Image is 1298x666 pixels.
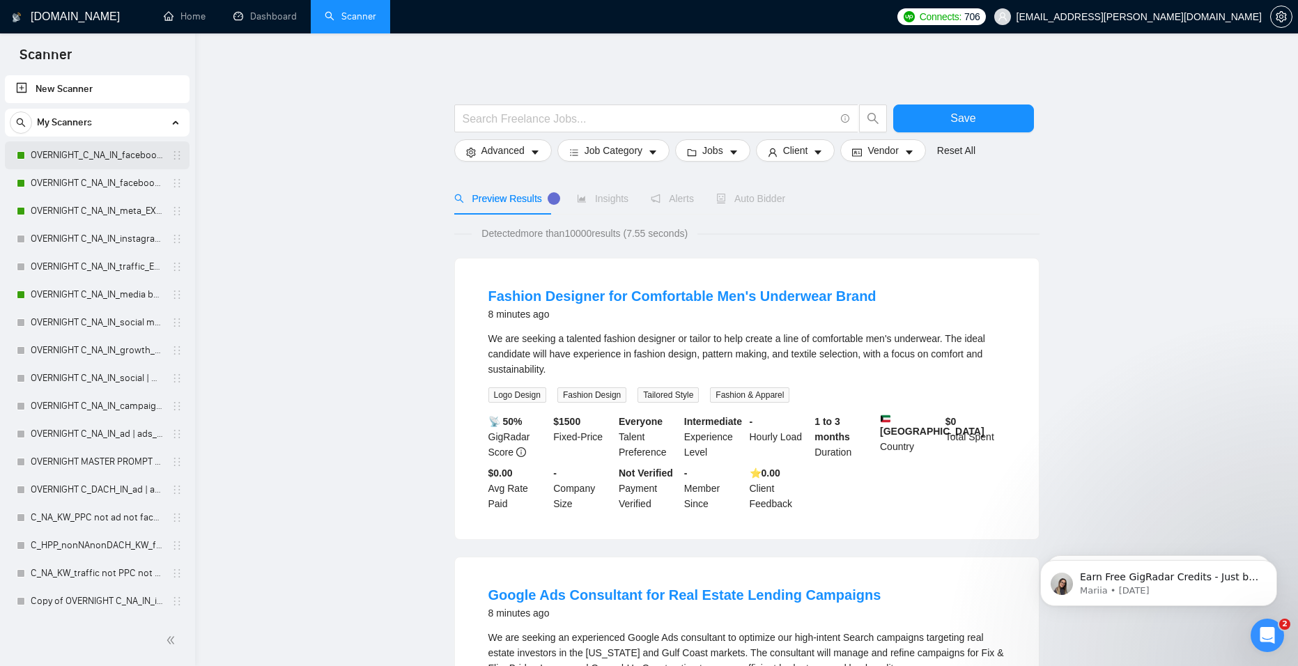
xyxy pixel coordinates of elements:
[31,532,163,559] a: C_HPP_nonNAnonDACH_KW_facebook_BH_26+_BF_500+
[859,104,887,132] button: search
[171,150,183,161] span: holder
[454,139,552,162] button: settingAdvancedcaret-down
[10,111,32,134] button: search
[472,226,697,241] span: Detected more than 10000 results (7.55 seconds)
[1270,11,1292,22] a: setting
[616,465,681,511] div: Payment Verified
[171,484,183,495] span: holder
[1270,6,1292,28] button: setting
[585,143,642,158] span: Job Category
[31,197,163,225] a: OVERNIGHT C_NA_IN_meta_EX_facebook, instagram, ppc_BH_26+_BF_500+
[877,414,943,460] div: Country
[31,559,163,587] a: C_NA_KW_traffic not PPC not ad not facebook not instagram not meta_BH_26+_BF_500+
[729,147,739,157] span: caret-down
[840,139,925,162] button: idcardVendorcaret-down
[171,512,183,523] span: holder
[813,147,823,157] span: caret-down
[747,465,812,511] div: Client Feedback
[171,178,183,189] span: holder
[31,504,163,532] a: C_NA_KW_PPC not ad not facebook not instagram not meta_BH_26+_BF_500+
[488,587,881,603] a: Google Ads Consultant for Real Estate Lending Campaigns
[710,387,789,403] span: Fashion & Apparel
[37,109,92,137] span: My Scanners
[557,387,626,403] span: Fashion Design
[577,194,587,203] span: area-chart
[841,114,850,123] span: info-circle
[31,253,163,281] a: OVERNIGHT C_NA_IN_traffic_EX_facebook, instagram, ppc, meta_BH_26+_BF_500+
[950,109,975,127] span: Save
[893,104,1034,132] button: Save
[648,147,658,157] span: caret-down
[716,194,726,203] span: robot
[550,414,616,460] div: Fixed-Price
[756,139,835,162] button: userClientcaret-down
[616,414,681,460] div: Talent Preference
[638,387,699,403] span: Tailored Style
[577,193,628,204] span: Insights
[651,194,660,203] span: notification
[684,467,688,479] b: -
[750,467,780,479] b: ⭐️ 0.00
[516,447,526,457] span: info-circle
[702,143,723,158] span: Jobs
[171,428,183,440] span: holder
[488,331,1005,377] div: We are seeking a talented fashion designer or tailor to help create a line of comfortable men's u...
[783,143,808,158] span: Client
[619,416,663,427] b: Everyone
[1271,11,1292,22] span: setting
[488,306,876,323] div: 8 minutes ago
[454,194,464,203] span: search
[171,233,183,245] span: holder
[675,139,750,162] button: folderJobscaret-down
[31,309,163,336] a: OVERNIGHT C_NA_IN_social media marketing_EX_realtor, real estate, crypto, web3, igaming, cannabis...
[943,414,1008,460] div: Total Spent
[488,467,513,479] b: $0.00
[31,225,163,253] a: OVERNIGHT C_NA_IN_instagram | PPC_EX_facebook_BH_26+_BF_500+
[998,12,1007,22] span: user
[1251,619,1284,652] iframe: Intercom live chat
[860,112,886,125] span: search
[814,416,850,442] b: 1 to 3 months
[171,596,183,607] span: holder
[904,11,915,22] img: upwork-logo.png
[5,75,190,103] li: New Scanner
[164,10,206,22] a: homeHome
[233,10,297,22] a: dashboardDashboard
[684,416,742,427] b: Intermediate
[488,288,876,304] a: Fashion Designer for Comfortable Men's Underwear Brand
[171,373,183,384] span: holder
[937,143,975,158] a: Reset All
[488,387,546,403] span: Logo Design
[31,448,163,476] a: OVERNIGHT MASTER PROMPT - needs translation C_DACH_IN_ad | ads | campaign | facebook | fb | ppc |...
[171,206,183,217] span: holder
[481,143,525,158] span: Advanced
[61,40,240,384] span: Earn Free GigRadar Credits - Just by Sharing Your Story! 💬 Want more credits for sending proposal...
[31,476,163,504] a: OVERNIGHT C_DACH_IN_ad | ads | campaign | facebook | fb | ppc | insta | meta | growth | media | t...
[171,568,183,579] span: holder
[171,289,183,300] span: holder
[812,414,877,460] div: Duration
[557,139,670,162] button: barsJob Categorycaret-down
[171,261,183,272] span: holder
[325,10,376,22] a: searchScanner
[904,147,914,157] span: caret-down
[31,420,163,448] a: OVERNIGHT C_NA_IN_ad | ads_EX_realtor, real estate, crypto, web3, igaming, cannabis, facebook, in...
[687,147,697,157] span: folder
[681,414,747,460] div: Experience Level
[920,9,961,24] span: Connects:
[454,193,555,204] span: Preview Results
[31,141,163,169] a: OVERNIGHT_C_NA_IN_facebook ad_EX__BH_26+_BF_500+
[716,193,785,204] span: Auto Bidder
[61,54,240,66] p: Message from Mariia, sent 4d ago
[8,45,83,74] span: Scanner
[171,401,183,412] span: holder
[880,414,984,437] b: [GEOGRAPHIC_DATA]
[16,75,178,103] a: New Scanner
[488,416,523,427] b: 📡 50%
[31,336,163,364] a: OVERNIGHT C_NA_IN_growth_EX_realtor, real estate, crypto, web3, igaming, cannabis, facebook, inst...
[867,143,898,158] span: Vendor
[466,147,476,157] span: setting
[548,192,560,205] div: Tooltip anchor
[486,414,551,460] div: GigRadar Score
[31,169,163,197] a: OVERNIGHT C_NA_IN_facebook_EX_ad_BH_26+_BF_500+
